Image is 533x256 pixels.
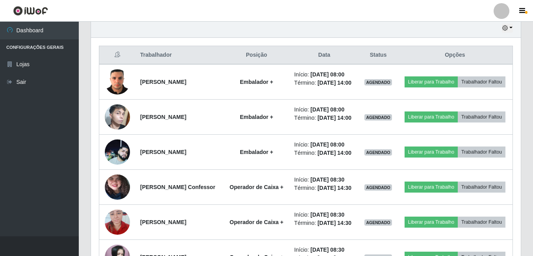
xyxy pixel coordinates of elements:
li: Término: [294,149,354,157]
strong: [PERSON_NAME] [140,114,186,120]
strong: [PERSON_NAME] [140,149,186,155]
span: AGENDADO [364,149,392,156]
th: Status [359,46,397,65]
time: [DATE] 08:00 [310,71,344,78]
img: 1744915076339.jpeg [105,139,130,165]
time: [DATE] 08:30 [310,176,344,183]
li: Término: [294,219,354,227]
time: [DATE] 14:30 [318,220,351,226]
img: 1748891631133.jpeg [105,159,130,215]
th: Opções [397,46,513,65]
li: Início: [294,211,354,219]
strong: [PERSON_NAME] [140,219,186,225]
li: Término: [294,114,354,122]
strong: Operador de Caixa + [230,184,284,190]
span: AGENDADO [364,184,392,191]
li: Início: [294,141,354,149]
span: AGENDADO [364,219,392,226]
time: [DATE] 14:30 [318,185,351,191]
li: Início: [294,246,354,254]
button: Liberar para Trabalho [405,76,458,87]
span: AGENDADO [364,79,392,85]
time: [DATE] 08:00 [310,141,344,148]
time: [DATE] 08:30 [310,247,344,253]
img: 1711925454552.jpeg [105,65,130,98]
button: Liberar para Trabalho [405,182,458,193]
img: 1729081202717.jpeg [105,205,130,239]
time: [DATE] 08:00 [310,106,344,113]
strong: Embalador + [240,149,273,155]
strong: [PERSON_NAME] Confessor [140,184,215,190]
img: 1741780922783.jpeg [105,96,130,138]
button: Trabalhador Faltou [458,76,505,87]
time: [DATE] 14:00 [318,115,351,121]
span: AGENDADO [364,114,392,121]
button: Trabalhador Faltou [458,182,505,193]
time: [DATE] 14:00 [318,150,351,156]
strong: [PERSON_NAME] [140,79,186,85]
th: Data [290,46,359,65]
time: [DATE] 08:30 [310,211,344,218]
li: Término: [294,184,354,192]
button: Liberar para Trabalho [405,111,458,122]
time: [DATE] 14:00 [318,80,351,86]
th: Trabalhador [136,46,224,65]
button: Liberar para Trabalho [405,217,458,228]
th: Posição [223,46,289,65]
strong: Operador de Caixa + [230,219,284,225]
li: Início: [294,70,354,79]
button: Liberar para Trabalho [405,147,458,158]
li: Início: [294,106,354,114]
button: Trabalhador Faltou [458,147,505,158]
strong: Embalador + [240,114,273,120]
li: Término: [294,79,354,87]
strong: Embalador + [240,79,273,85]
li: Início: [294,176,354,184]
img: CoreUI Logo [13,6,48,16]
button: Trabalhador Faltou [458,111,505,122]
button: Trabalhador Faltou [458,217,505,228]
